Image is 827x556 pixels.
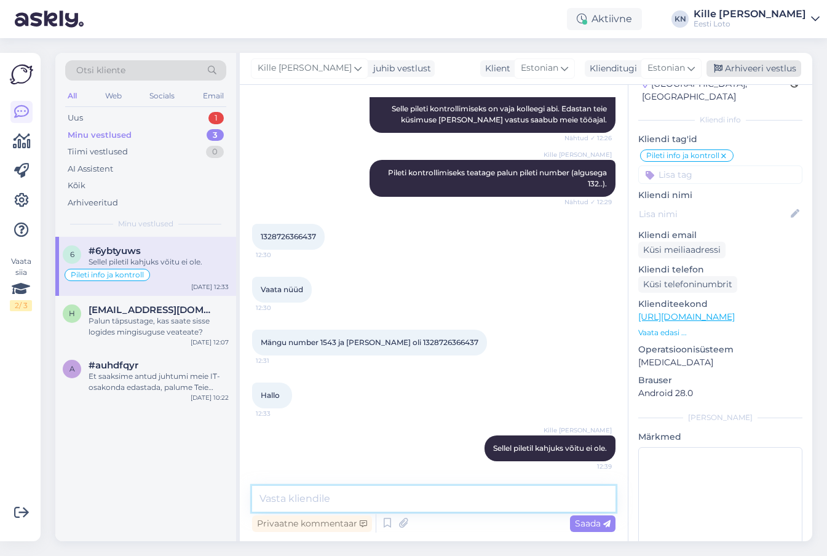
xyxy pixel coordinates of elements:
[89,245,141,256] span: #6ybtyuws
[638,412,802,423] div: [PERSON_NAME]
[71,271,144,279] span: Pileti info ja kontroll
[256,250,302,260] span: 12:30
[256,303,302,312] span: 12:30
[147,88,177,104] div: Socials
[638,114,802,125] div: Kliendi info
[252,515,372,532] div: Privaatne kommentaar
[638,276,737,293] div: Küsi telefoninumbrit
[566,462,612,471] span: 12:39
[70,250,74,259] span: 6
[200,88,226,104] div: Email
[261,232,316,241] span: 1328726366437
[68,197,118,209] div: Arhiveeritud
[638,133,802,146] p: Kliendi tag'id
[638,356,802,369] p: [MEDICAL_DATA]
[368,62,431,75] div: juhib vestlust
[256,409,302,418] span: 12:33
[638,242,726,258] div: Küsi meiliaadressi
[638,165,802,184] input: Lisa tag
[89,360,138,371] span: #auhdfqyr
[564,133,612,143] span: Nähtud ✓ 12:26
[638,374,802,387] p: Brauser
[544,150,612,159] span: Kille [PERSON_NAME]
[642,77,790,103] div: [GEOGRAPHIC_DATA], [GEOGRAPHIC_DATA]
[564,197,612,207] span: Nähtud ✓ 12:29
[68,146,128,158] div: Tiimi vestlused
[638,298,802,311] p: Klienditeekond
[261,285,303,294] span: Vaata nüüd
[694,9,806,19] div: Kille [PERSON_NAME]
[258,62,352,75] span: Kille [PERSON_NAME]
[89,304,216,316] span: heigosahk36@gmail.com
[69,364,75,373] span: a
[76,64,125,77] span: Otsi kliente
[638,327,802,338] p: Vaata edasi ...
[10,63,33,86] img: Askly Logo
[191,338,229,347] div: [DATE] 12:07
[493,443,607,453] span: Sellel piletil kahjuks võitu ei ole.
[671,10,689,28] div: KN
[638,229,802,242] p: Kliendi email
[639,207,788,221] input: Lisa nimi
[585,62,637,75] div: Klienditugi
[206,146,224,158] div: 0
[544,426,612,435] span: Kille [PERSON_NAME]
[647,62,685,75] span: Estonian
[191,393,229,402] div: [DATE] 10:22
[706,60,801,77] div: Arhiveeri vestlus
[10,256,32,311] div: Vaata siia
[207,129,224,141] div: 3
[638,431,802,443] p: Märkmed
[567,8,642,30] div: Aktiivne
[118,218,173,229] span: Minu vestlused
[103,88,124,104] div: Web
[191,282,229,292] div: [DATE] 12:33
[638,263,802,276] p: Kliendi telefon
[68,180,85,192] div: Kõik
[69,309,75,318] span: h
[575,518,611,529] span: Saada
[694,19,806,29] div: Eesti Loto
[256,356,302,365] span: 12:31
[694,9,820,29] a: Kille [PERSON_NAME]Eesti Loto
[480,62,510,75] div: Klient
[10,300,32,311] div: 2 / 3
[68,163,113,175] div: AI Assistent
[89,371,229,393] div: Et saaksime antud juhtumi meie IT-osakonda edastada, palume Teie isikukoodi.
[521,62,558,75] span: Estonian
[388,168,609,188] span: Pileti kontrollimiseks teatage palun pileti number (algusega 132..).
[208,112,224,124] div: 1
[638,343,802,356] p: Operatsioonisüsteem
[68,112,83,124] div: Uus
[638,311,735,322] a: [URL][DOMAIN_NAME]
[646,152,719,159] span: Pileti info ja kontroll
[65,88,79,104] div: All
[261,391,280,400] span: Hallo
[89,256,229,268] div: Sellel piletil kahjuks võitu ei ole.
[89,316,229,338] div: Palun täpsustage, kas saate sisse logides mingisuguse veateate?
[261,338,478,347] span: Mängu number 1543 ja [PERSON_NAME] oli 1328726366437
[638,387,802,400] p: Android 28.0
[68,129,132,141] div: Minu vestlused
[638,189,802,202] p: Kliendi nimi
